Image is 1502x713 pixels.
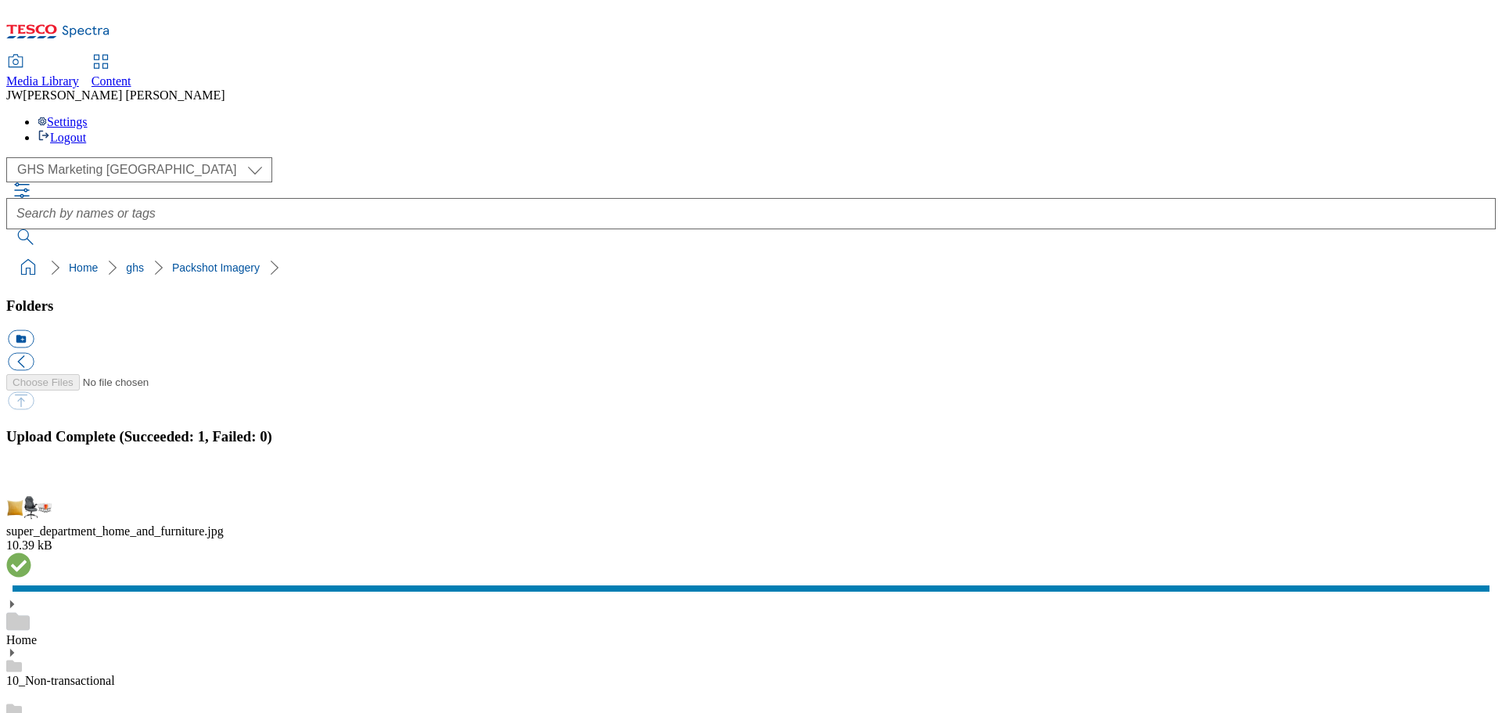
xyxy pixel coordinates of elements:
h3: Upload Complete (Succeeded: 1, Failed: 0) [6,428,1496,445]
a: ghs [126,261,144,274]
h3: Folders [6,297,1496,315]
nav: breadcrumb [6,253,1496,283]
img: preview [6,495,53,521]
a: Logout [38,131,86,144]
span: [PERSON_NAME] [PERSON_NAME] [23,88,225,102]
a: 10_Non-transactional [6,674,115,687]
a: Home [6,633,37,646]
span: JW [6,88,23,102]
a: Home [69,261,98,274]
a: Packshot Imagery [172,261,260,274]
a: Media Library [6,56,79,88]
div: 10.39 kB [6,538,1496,553]
span: Media Library [6,74,79,88]
a: Settings [38,115,88,128]
span: Content [92,74,131,88]
input: Search by names or tags [6,198,1496,229]
a: Content [92,56,131,88]
a: home [16,255,41,280]
div: super_department_home_and_furniture.jpg [6,524,1496,538]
